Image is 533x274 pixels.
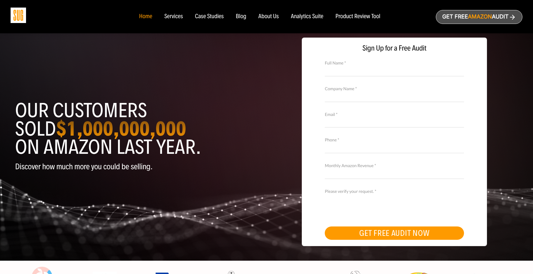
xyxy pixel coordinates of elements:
a: About Us [258,13,279,20]
a: Analytics Suite [291,13,323,20]
a: Blog [236,13,246,20]
a: Get freeAmazonAudit [436,10,522,24]
span: Amazon [468,14,492,20]
a: Home [139,13,152,20]
img: Sug [11,8,26,23]
a: Case Studies [195,13,224,20]
a: Product Review Tool [335,13,380,20]
a: Services [164,13,183,20]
